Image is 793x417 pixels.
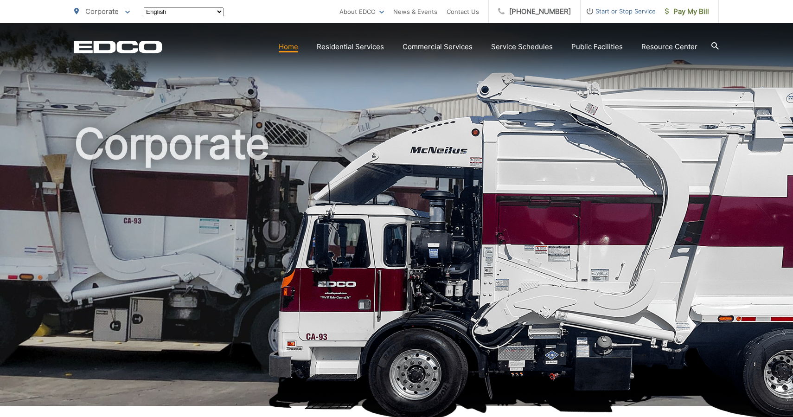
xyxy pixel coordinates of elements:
a: Contact Us [447,6,479,17]
a: Commercial Services [403,41,473,52]
a: Home [279,41,298,52]
select: Select a language [144,7,224,16]
a: News & Events [393,6,437,17]
a: Public Facilities [571,41,623,52]
span: Pay My Bill [665,6,709,17]
a: Residential Services [317,41,384,52]
span: Corporate [85,7,119,16]
a: Service Schedules [491,41,553,52]
a: EDCD logo. Return to the homepage. [74,40,162,53]
a: Resource Center [641,41,697,52]
a: About EDCO [339,6,384,17]
h1: Corporate [74,121,719,414]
